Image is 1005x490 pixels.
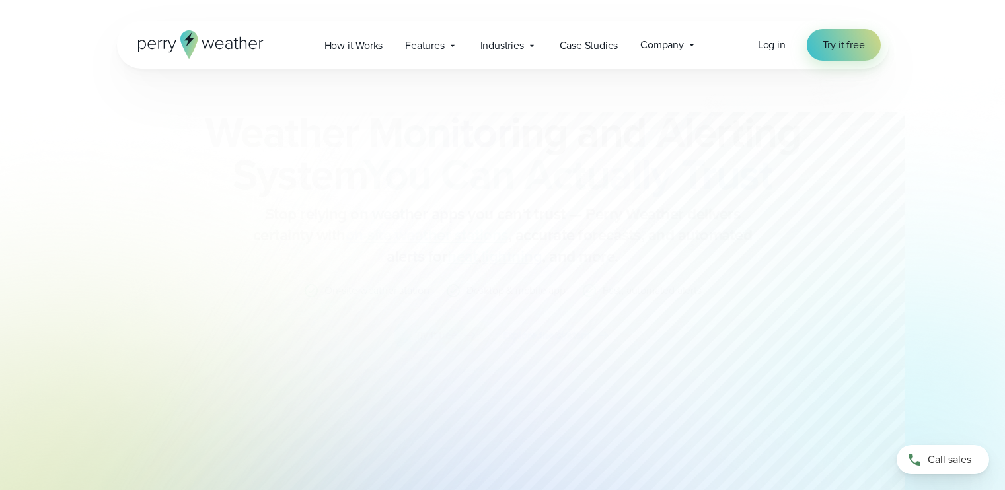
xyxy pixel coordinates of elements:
[807,29,881,61] a: Try it free
[928,452,971,468] span: Call sales
[548,32,630,59] a: Case Studies
[560,38,618,53] span: Case Studies
[897,445,989,474] a: Call sales
[640,37,684,53] span: Company
[324,38,383,53] span: How it Works
[405,38,444,53] span: Features
[480,38,524,53] span: Industries
[823,37,865,53] span: Try it free
[758,37,786,52] span: Log in
[758,37,786,53] a: Log in
[313,32,394,59] a: How it Works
